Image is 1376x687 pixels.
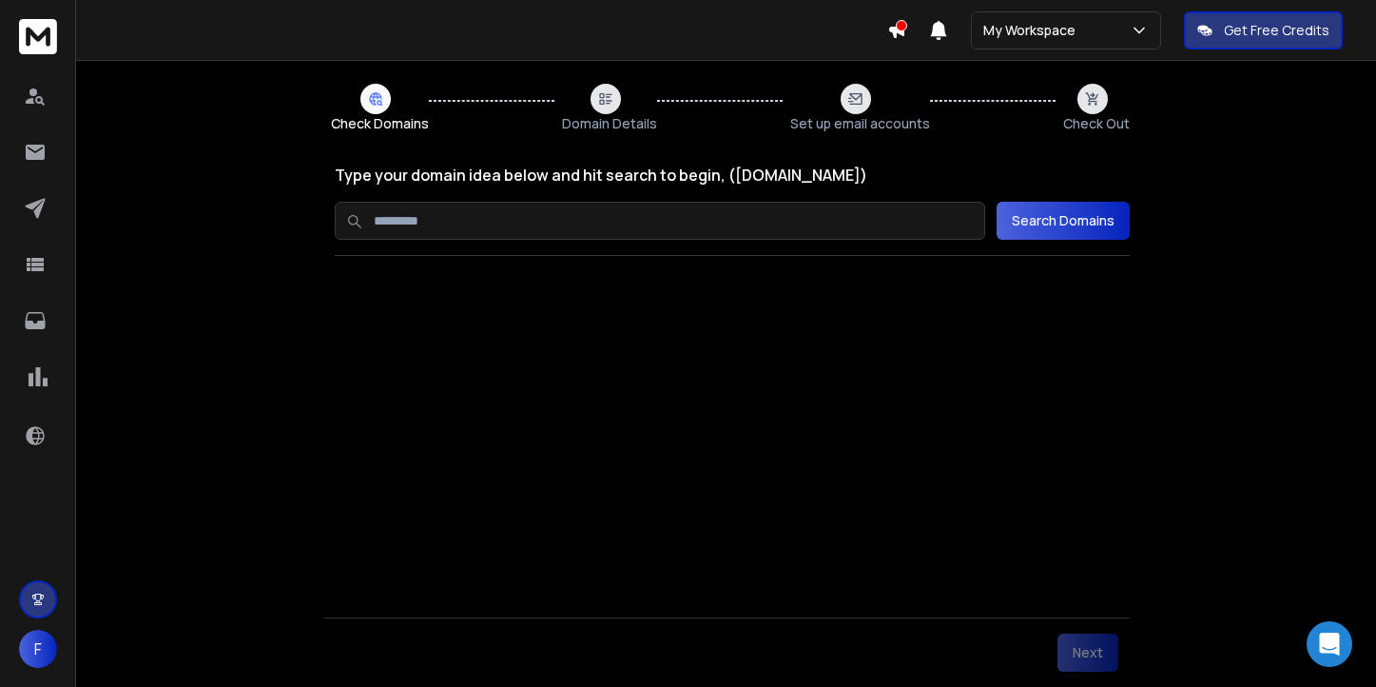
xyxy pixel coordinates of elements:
button: Search Domains [997,202,1130,240]
button: F [19,630,57,668]
button: Get Free Credits [1184,11,1343,49]
p: Get Free Credits [1224,21,1329,40]
span: Check Domains [331,114,429,133]
span: Domain Details [562,114,657,133]
span: Check Out [1063,114,1130,133]
p: My Workspace [983,21,1083,40]
h2: Type your domain idea below and hit search to begin, ([DOMAIN_NAME]) [335,164,1130,186]
div: Open Intercom Messenger [1307,621,1352,667]
span: Set up email accounts [790,114,930,133]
